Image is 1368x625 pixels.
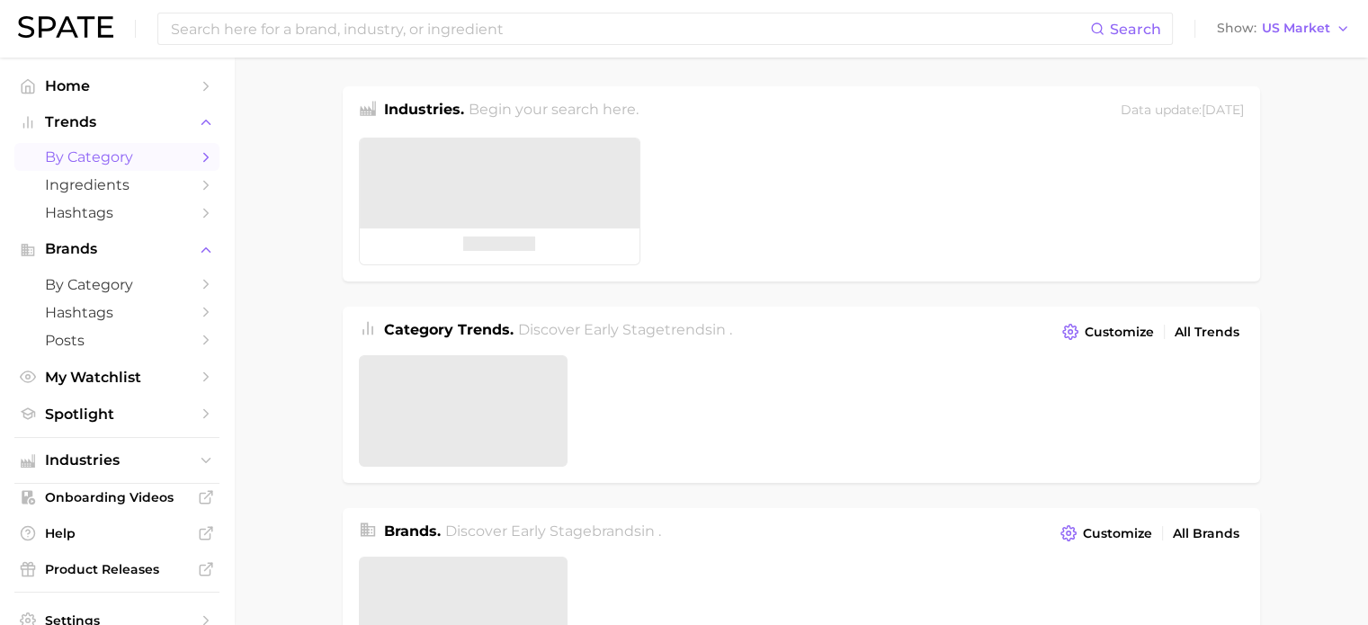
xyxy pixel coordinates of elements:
[45,204,189,221] span: Hashtags
[45,241,189,257] span: Brands
[445,522,661,540] span: Discover Early Stage brands in .
[1056,521,1156,546] button: Customize
[1168,522,1244,546] a: All Brands
[1083,526,1152,541] span: Customize
[14,199,219,227] a: Hashtags
[45,525,189,541] span: Help
[1110,21,1161,38] span: Search
[45,452,189,469] span: Industries
[45,561,189,577] span: Product Releases
[169,13,1090,44] input: Search here for a brand, industry, or ingredient
[14,72,219,100] a: Home
[1212,17,1355,40] button: ShowUS Market
[384,99,464,123] h1: Industries.
[45,489,189,505] span: Onboarding Videos
[14,271,219,299] a: by Category
[384,522,441,540] span: Brands .
[1173,526,1239,541] span: All Brands
[14,109,219,136] button: Trends
[14,447,219,474] button: Industries
[45,304,189,321] span: Hashtags
[45,332,189,349] span: Posts
[469,99,639,123] h2: Begin your search here.
[45,148,189,165] span: by Category
[14,520,219,547] a: Help
[1262,23,1330,33] span: US Market
[1217,23,1256,33] span: Show
[1058,319,1158,344] button: Customize
[14,363,219,391] a: My Watchlist
[14,171,219,199] a: Ingredients
[1121,99,1244,123] div: Data update: [DATE]
[384,321,514,338] span: Category Trends .
[45,176,189,193] span: Ingredients
[45,276,189,293] span: by Category
[14,299,219,326] a: Hashtags
[14,236,219,263] button: Brands
[1085,325,1154,340] span: Customize
[18,16,113,38] img: SPATE
[45,369,189,386] span: My Watchlist
[14,143,219,171] a: by Category
[14,400,219,428] a: Spotlight
[45,406,189,423] span: Spotlight
[518,321,732,338] span: Discover Early Stage trends in .
[1170,320,1244,344] a: All Trends
[1175,325,1239,340] span: All Trends
[14,484,219,511] a: Onboarding Videos
[14,556,219,583] a: Product Releases
[14,326,219,354] a: Posts
[45,77,189,94] span: Home
[45,114,189,130] span: Trends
